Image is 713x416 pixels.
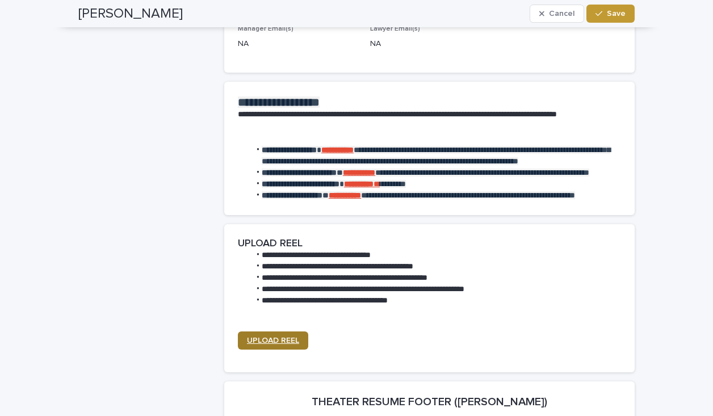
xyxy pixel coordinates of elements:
[607,10,626,18] span: Save
[247,337,299,344] span: UPLOAD REEL
[238,238,303,250] h2: UPLOAD REEL
[78,6,183,22] h2: [PERSON_NAME]
[238,331,308,350] a: UPLOAD REEL
[549,10,574,18] span: Cancel
[370,38,489,50] p: NA
[530,5,584,23] button: Cancel
[586,5,635,23] button: Save
[238,26,293,32] span: Manager Email(s)
[312,395,547,409] h2: THEATER RESUME FOOTER ([PERSON_NAME])
[238,38,356,50] p: NA
[370,26,420,32] span: Lawyer Email(s)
